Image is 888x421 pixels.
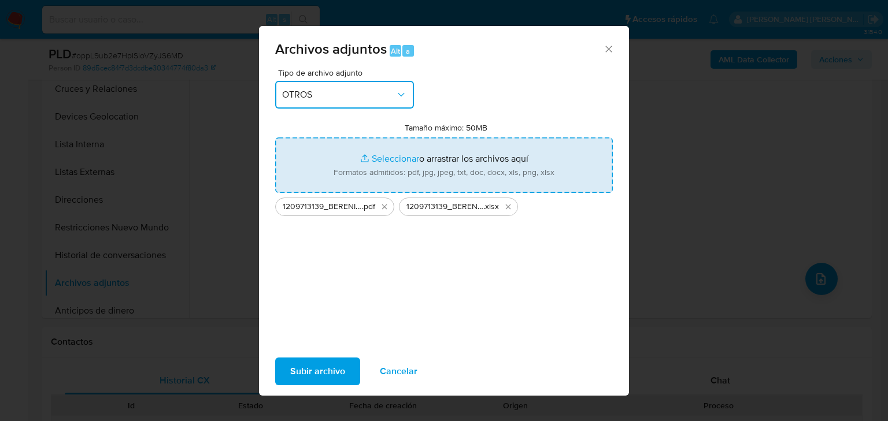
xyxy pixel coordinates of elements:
[405,122,487,133] label: Tamaño máximo: 50MB
[406,201,483,213] span: 1209713139_BERENICE [PERSON_NAME] CAMPOS_JUL25
[365,357,432,385] button: Cancelar
[282,89,395,100] span: OTROS
[406,46,410,57] span: a
[362,201,375,213] span: .pdf
[603,43,613,54] button: Cerrar
[501,200,515,214] button: Eliminar 1209713139_BERENICE GONZALEZ CAMPOS_JUL25.xlsx
[275,357,360,385] button: Subir archivo
[275,193,613,216] ul: Archivos seleccionados
[283,201,362,213] span: 1209713139_BERENICE [PERSON_NAME] CAMPOS_JUL25
[290,359,345,384] span: Subir archivo
[380,359,417,384] span: Cancelar
[275,81,414,109] button: OTROS
[391,46,400,57] span: Alt
[483,201,499,213] span: .xlsx
[278,69,417,77] span: Tipo de archivo adjunto
[275,39,387,59] span: Archivos adjuntos
[378,200,391,214] button: Eliminar 1209713139_BERENICE GONZALEZ CAMPOS_JUL25.pdf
